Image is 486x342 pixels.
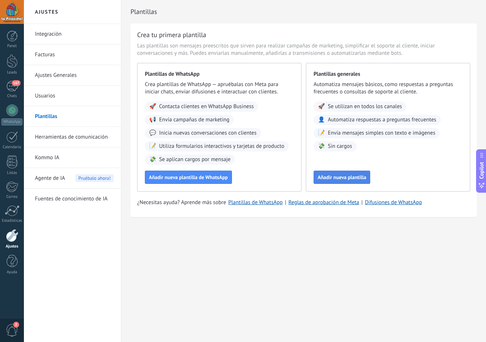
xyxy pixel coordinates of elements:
[24,86,121,106] li: Usuarios
[149,175,228,180] span: Añadir nueva plantilla de WhatsApp
[145,171,232,184] button: Añadir nueva plantilla de WhatsApp
[12,80,20,86] span: 167
[1,195,23,199] div: Correo
[328,129,435,137] span: Envía mensajes simples con texto e imágenes
[35,168,114,189] a: Agente de IAPruébalo ahora!
[228,199,283,206] a: Plantillas de WhatsApp
[35,86,114,106] a: Usuarios
[314,81,462,96] span: Automatiza mensajes básicos, como respuestas a preguntas frecuentes o consultas de soporte al cli...
[328,143,352,150] span: Sin cargos
[365,199,422,206] a: Difusiones de WhatsApp
[149,129,156,137] span: 💬
[35,189,114,209] a: Fuentes de conocimiento de IA
[75,174,114,182] span: Pruébalo ahora!
[159,129,257,137] span: Inicia nuevas conversaciones con clientes
[289,199,360,206] a: Reglas de aprobación de Meta
[137,199,470,206] div: | |
[159,116,229,124] span: Envía campañas de marketing
[24,147,121,168] li: Kommo IA
[24,24,121,44] li: Integración
[328,103,402,110] span: Se utilizan en todos los canales
[24,106,121,127] li: Plantillas
[314,171,370,184] button: Añadir nueva plantilla
[35,106,114,127] a: Plantillas
[13,322,19,328] span: 2
[24,127,121,147] li: Herramientas de comunicación
[318,175,366,180] span: Añadir nueva plantilla
[159,156,231,163] span: Se aplican cargos por mensaje
[314,71,462,78] span: Plantillas generales
[1,70,23,75] div: Leads
[1,145,23,150] div: Calendario
[1,118,22,125] div: WhatsApp
[145,81,294,96] span: Crea plantillas de WhatsApp — apruébalas con Meta para iniciar chats, enviar difusiones e interac...
[149,116,156,124] span: 📢
[137,30,206,39] h3: Crea tu primera plantilla
[318,103,325,110] span: 🚀
[1,94,23,99] div: Chats
[35,147,114,168] a: Kommo IA
[131,4,477,19] h2: Plantillas
[35,65,114,86] a: Ajustes Generales
[1,270,23,275] div: Ayuda
[1,218,23,223] div: Estadísticas
[35,44,114,65] a: Facturas
[24,168,121,189] li: Agente de IA
[1,244,23,249] div: Ajustes
[35,24,114,44] a: Integración
[318,116,325,124] span: 👤
[318,129,325,137] span: 📝
[149,156,156,163] span: 💸
[478,162,485,179] span: Copilot
[149,103,156,110] span: 🚀
[328,116,436,124] span: Automatiza respuestas a preguntas frecuentes
[159,103,254,110] span: Contacta clientes en WhatsApp Business
[149,143,156,150] span: 📝
[35,127,114,147] a: Herramientas de comunicación
[24,44,121,65] li: Facturas
[159,143,285,150] span: Utiliza formularios interactivos y tarjetas de producto
[1,44,23,49] div: Panel
[1,171,23,175] div: Listas
[137,199,226,206] span: ¿Necesitas ayuda? Aprende más sobre
[35,168,65,189] span: Agente de IA
[137,42,470,57] span: Las plantillas son mensajes preescritos que sirven para realizar campañas de marketing, simplific...
[145,71,294,78] span: Plantillas de WhatsApp
[24,189,121,209] li: Fuentes de conocimiento de IA
[318,143,325,150] span: 💸
[24,65,121,86] li: Ajustes Generales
